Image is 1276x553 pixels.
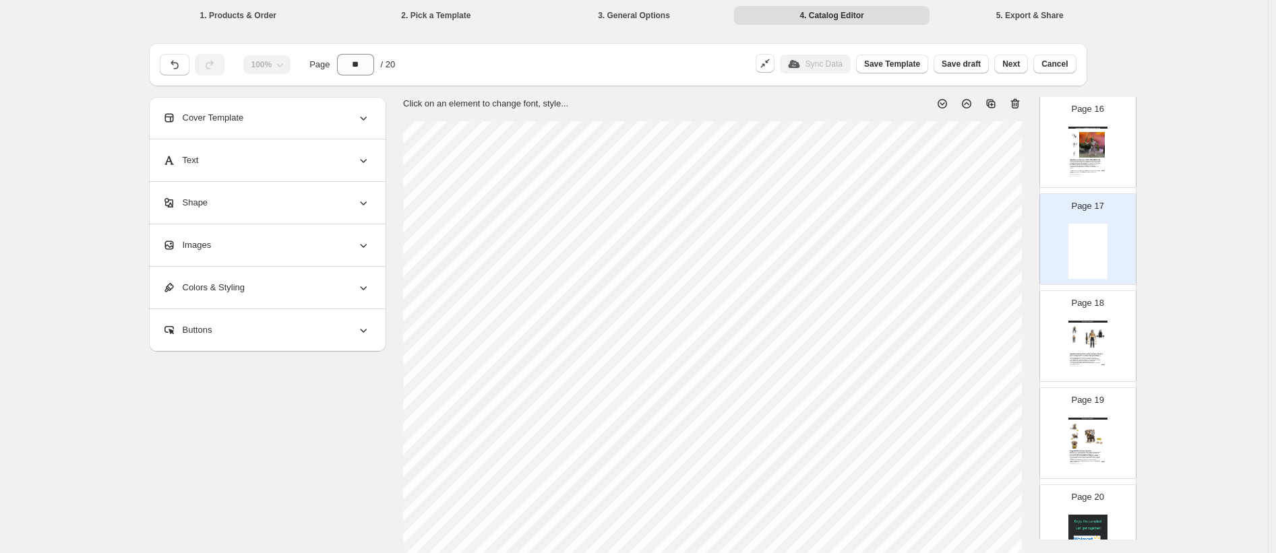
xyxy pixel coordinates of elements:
[942,59,981,69] span: Save draft
[1070,441,1078,449] img: secondaryImage
[1070,176,1091,176] div: Blister Carded Action Figure
[1079,132,1106,158] img: primaryImage
[1039,96,1136,188] div: Page 16Boss Fight Studio: ARRIVING Q1 2026 (EXW still Avail.)primaryImagesecondaryImagesecondaryI...
[994,55,1028,73] button: Next
[1070,161,1101,173] div: From beyond the grave, the Undead Skeletal Guard are cursed to guard the crypts of long forgotten...
[162,238,212,252] span: Images
[1070,450,1105,451] div: Fraggle Rock Action Figure: Sprocket
[1068,321,1107,323] div: Boss Fight Studio 2025
[934,55,989,73] button: Save draft
[1041,59,1068,69] span: Cancel
[1068,127,1107,129] div: Boss Fight Studio: ARRIVING Q1 2026 (EXW still Avail.)
[381,58,396,71] span: / 20
[1070,159,1105,160] div: Undead Skeletal Guardian: IMMORTAL CHAMPIONS
[1070,353,1105,354] div: Legends of Lucha Libre Premium Action Figure: Vampiro
[162,281,245,294] span: Colors & Styling
[1070,132,1078,140] img: secondaryImage
[1070,141,1078,149] img: secondaryImage
[1039,290,1136,382] div: Page 18Boss Fight Studio 2025primaryImagesecondaryImagesecondaryImageLegends of Lucha Libre Premi...
[1079,423,1106,449] img: primaryImage
[856,55,928,73] button: Save Template
[1071,490,1103,504] p: Page 20
[1070,326,1078,334] img: secondaryImage
[1070,174,1091,174] div: Brand: Boss Fight Studio
[1070,452,1101,463] div: It’s time to dance your cares away with our brand new line of action figures from the world of Fr...
[1039,387,1136,479] div: Page 19Boss Fight Studio 2025primaryImagesecondaryImagesecondaryImagesecondaryImageFraggle Rock A...
[1087,170,1105,172] div: $ 29.99
[403,97,568,110] p: Click on an element to change font, style...
[1070,335,1078,343] img: secondaryImage
[1071,296,1103,310] p: Page 18
[1087,461,1105,463] div: $ 45.99
[1070,463,1091,463] div: SKU: FR0009
[162,196,208,209] span: Shape
[1070,150,1078,158] img: secondaryImage
[1068,224,1107,279] img: cover page
[1070,432,1078,440] img: secondaryImage
[1071,393,1103,407] p: Page 19
[1002,59,1020,69] span: Next
[1033,55,1076,73] button: Cancel
[309,58,330,71] span: Page
[1068,418,1107,420] div: Boss Fight Studio 2025
[162,111,244,125] span: Cover Template
[1039,193,1136,285] div: Page 17cover page
[1071,199,1103,213] p: Page 17
[162,154,199,167] span: Text
[1070,423,1078,431] img: secondaryImage
[1087,364,1105,366] div: $ 39.99
[1070,366,1091,366] div: Barcode №: 814800024292
[864,59,920,69] span: Save Template
[1070,355,1101,365] div: These stunningly beautiful 1:12 scale figures are ready for action! With more than 32 points of a...
[1071,102,1103,116] p: Page 16
[1079,326,1106,352] img: primaryImage
[162,323,212,337] span: Buttons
